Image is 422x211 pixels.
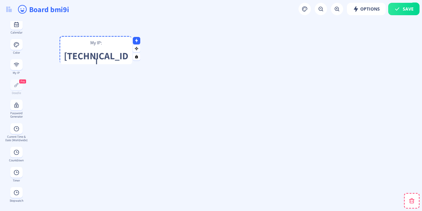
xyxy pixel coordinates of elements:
div: Color [5,51,28,54]
div: Countdown [5,159,28,162]
div: My IP [5,71,28,74]
ion-icon: happy outline [17,4,27,14]
div: Password Generator [5,111,28,118]
button: Save [388,3,420,15]
span: Options [353,7,380,11]
div: Stopwatch [5,199,28,202]
div: Current Time & Date (Worldwide) [5,135,28,142]
div: Timer [5,179,28,182]
span: Pro [20,79,25,83]
div: Calendar [5,31,28,34]
button: Options [347,3,386,15]
p: [TECHNICAL_ID] [63,52,129,57]
p: My IP: [60,39,132,46]
img: logo.svg [6,7,12,12]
